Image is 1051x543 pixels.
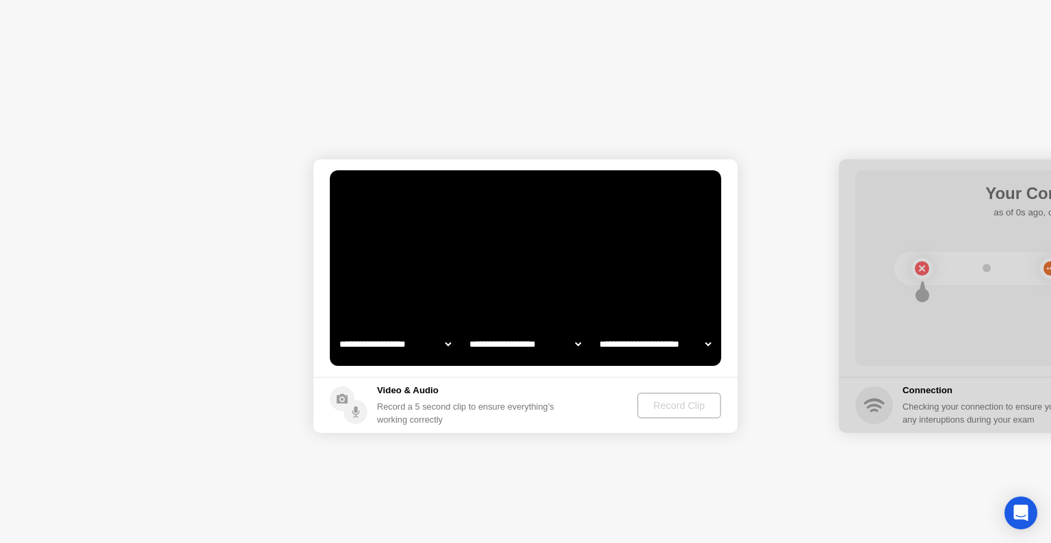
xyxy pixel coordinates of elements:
div: Record a 5 second clip to ensure everything’s working correctly [377,400,560,426]
select: Available cameras [337,330,454,358]
select: Available microphones [597,330,714,358]
button: Record Clip [637,393,721,419]
div: Open Intercom Messenger [1004,496,1037,529]
h5: Video & Audio [377,384,560,397]
div: Record Clip [643,400,716,411]
select: Available speakers [467,330,584,358]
